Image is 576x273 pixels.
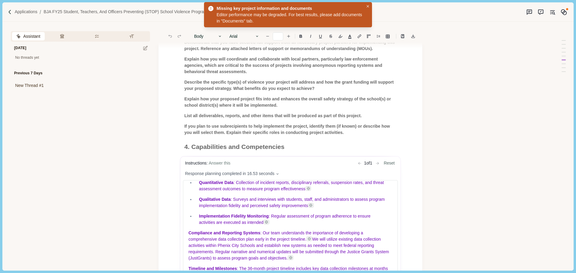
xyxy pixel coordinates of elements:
[191,32,225,40] button: Body
[184,40,396,51] span: Demonstrate that you have secured full support from all necessary project partners for implementi...
[217,12,364,24] div: Editor performance may be degraded. For best results, please add documents in "Documents" tab.
[398,32,407,40] button: Line height
[43,9,250,15] a: BJA FY25 Student, Teachers, and Officers Preventing (STOP) School Violence Program (O-BJA-2025-17...
[15,9,37,15] a: Applications
[15,82,43,89] span: New Thread #1
[184,113,361,118] span: List all deliverables, reports, and other items that will be produced as part of this project.
[199,197,386,208] span: : Surveys and interviews with students, staff, and administrators to assess program implementatio...
[185,171,280,177] button: Response planning completed in 16.53 seconds
[184,161,208,166] span: Instructions:
[175,32,184,40] button: Redo
[226,32,262,40] button: Arial
[319,34,322,38] u: U
[326,32,335,40] button: S
[184,143,284,150] span: 4. Capabilities and Competencies
[365,3,371,10] button: Close
[189,266,237,271] span: Timeline and Milestones
[184,80,395,91] span: Describe the specific type(s) of violence your project will address and how the grant funding wil...
[306,32,315,40] button: I
[199,180,385,191] span: : Collection of incident reports, disciplinary referrals, suspension rates, and threat assessment...
[316,32,325,40] button: U
[355,32,364,40] button: Line height
[209,161,230,166] span: Answer this
[199,214,269,218] span: Implementation Fidelity Monitoring
[382,160,397,167] button: Reset
[284,32,293,40] button: Increase font size
[11,55,150,61] div: No threads yet
[189,230,364,242] span: : Our team understands the importance of developing a comprehensive data collection plan early in...
[383,32,392,40] button: Line height
[299,34,302,38] b: B
[184,96,392,108] span: Explain how your proposed project fits into and enhances the overall safety strategy of the schoo...
[11,41,26,55] div: [DATE]
[23,33,40,40] span: Assistant
[356,160,382,167] div: 1 of 1
[166,32,174,40] button: Undo
[310,34,311,38] i: I
[199,180,234,185] span: Quantitative Data
[199,197,231,202] span: Qualitative Data
[329,34,332,38] s: S
[189,230,261,235] span: Compliance and Reporting Systems
[374,32,382,40] button: Line height
[7,9,13,15] img: Forward slash icon
[37,9,43,15] img: Forward slash icon
[296,32,305,40] button: B
[409,32,417,40] button: Export to docx
[184,57,383,74] span: Explain how you will coordinate and collaborate with local partners, particularly law enforcement...
[185,171,274,177] span: Response planning completed in 16.53 seconds
[263,32,272,40] button: Decrease font size
[11,67,42,80] div: Previous 7 Days
[364,32,373,40] button: Adjust margins
[184,124,391,135] span: If you plan to use subrecipients to help implement the project, identify them (if known) or descr...
[217,5,361,12] div: Missing key project information and documents
[199,214,372,225] span: : Regular assessment of program adherence to ensure activities are executed as intended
